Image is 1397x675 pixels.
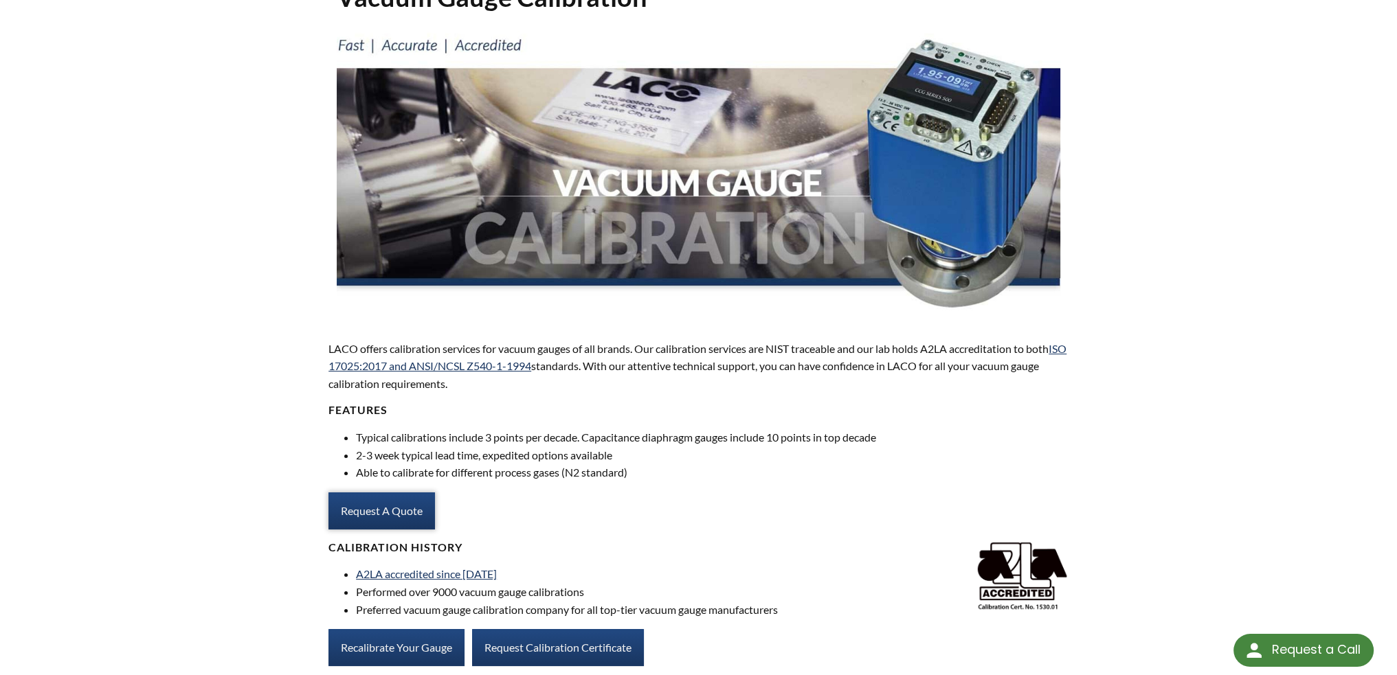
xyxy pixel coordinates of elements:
[356,567,497,580] a: A2LA accredited since [DATE]
[356,601,1069,619] li: Preferred vacuum gauge calibration company for all top-tier vacuum gauge manufacturers
[975,540,1069,610] img: A2LAlogo_hires.jpg
[356,428,1069,446] li: Typical calibrations include 3 points per decade. Capacitance diaphragm gauges include 10 points ...
[1243,639,1265,661] img: round button
[472,629,644,666] a: Request Calibration Certificate
[356,583,1069,601] li: Performed over 9000 vacuum gauge calibrations
[337,25,1060,314] img: Vacuum Gauge Calibration header
[328,492,435,529] a: Request A Quote
[328,629,465,666] a: Recalibrate Your Gauge
[328,540,1069,555] h4: Calibration History
[328,403,1069,417] h4: Features
[328,340,1069,393] p: LACO offers calibration services for vacuum gauges of all brands. Our calibration services are NI...
[1233,634,1374,667] div: Request a Call
[356,446,1069,464] li: 2-3 week typical lead time, expedited options available
[1271,634,1360,665] div: Request a Call
[356,464,1069,481] li: Able to calibrate for different process gases (N2 standard)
